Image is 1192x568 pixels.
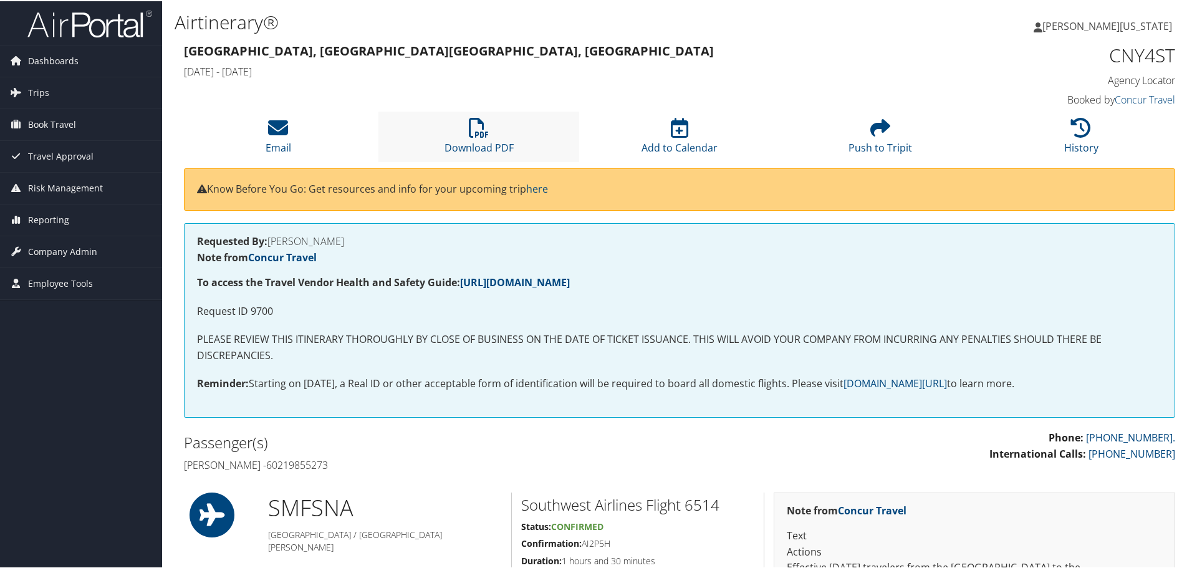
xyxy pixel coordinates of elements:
[1042,18,1172,32] span: [PERSON_NAME][US_STATE]
[941,92,1175,105] h4: Booked by
[1115,92,1175,105] a: Concur Travel
[28,235,97,266] span: Company Admin
[197,274,570,288] strong: To access the Travel Vendor Health and Safety Guide:
[551,519,603,531] span: Confirmed
[268,527,502,552] h5: [GEOGRAPHIC_DATA] / [GEOGRAPHIC_DATA][PERSON_NAME]
[266,123,291,153] a: Email
[642,123,718,153] a: Add to Calendar
[197,375,1162,391] p: Starting on [DATE], a Real ID or other acceptable form of identification will be required to boar...
[184,457,670,471] h4: [PERSON_NAME] -
[28,203,69,234] span: Reporting
[941,72,1175,86] h4: Agency Locator
[28,44,79,75] span: Dashboards
[1049,430,1084,443] strong: Phone:
[268,491,502,522] h1: SMF SNA
[521,554,562,566] strong: Duration:
[521,554,754,566] h5: 1 hours and 30 minutes
[175,8,848,34] h1: Airtinerary®
[248,249,317,263] a: Concur Travel
[941,41,1175,67] h1: CNY4ST
[521,536,754,549] h5: AI2P5H
[844,375,947,389] a: [DOMAIN_NAME][URL]
[27,8,152,37] img: airportal-logo.png
[1034,6,1185,44] a: [PERSON_NAME][US_STATE]
[521,519,551,531] strong: Status:
[28,140,94,171] span: Travel Approval
[197,180,1162,196] p: Know Before You Go: Get resources and info for your upcoming trip
[197,375,249,389] strong: Reminder:
[28,267,93,298] span: Employee Tools
[197,249,317,263] strong: Note from
[197,330,1162,362] p: PLEASE REVIEW THIS ITINERARY THOROUGHLY BY CLOSE OF BUSINESS ON THE DATE OF TICKET ISSUANCE. THIS...
[521,536,582,548] strong: Confirmation:
[1086,430,1173,443] avayaelement: [PHONE_NUMBER]
[28,171,103,203] span: Risk Management
[521,493,754,514] h2: Southwest Airlines Flight 6514
[989,446,1086,460] strong: International Calls:
[787,503,906,516] strong: Note from
[197,233,267,247] strong: Requested By:
[1064,123,1098,153] a: History
[838,503,906,516] a: Concur Travel
[28,108,76,139] span: Book Travel
[1089,446,1175,460] a: [PHONE_NUMBER]
[266,457,328,471] avayaelement: 60219855273
[445,123,514,153] a: Download PDF
[848,123,912,153] a: Push to Tripit
[197,302,1162,319] p: Request ID 9700
[526,181,548,195] a: here
[184,64,923,77] h4: [DATE] - [DATE]
[28,76,49,107] span: Trips
[184,41,714,58] strong: [GEOGRAPHIC_DATA], [GEOGRAPHIC_DATA] [GEOGRAPHIC_DATA], [GEOGRAPHIC_DATA]
[1086,430,1175,443] a: [PHONE_NUMBER].
[197,235,1162,245] h4: [PERSON_NAME]
[184,431,670,452] h2: Passenger(s)
[460,274,570,288] a: [URL][DOMAIN_NAME]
